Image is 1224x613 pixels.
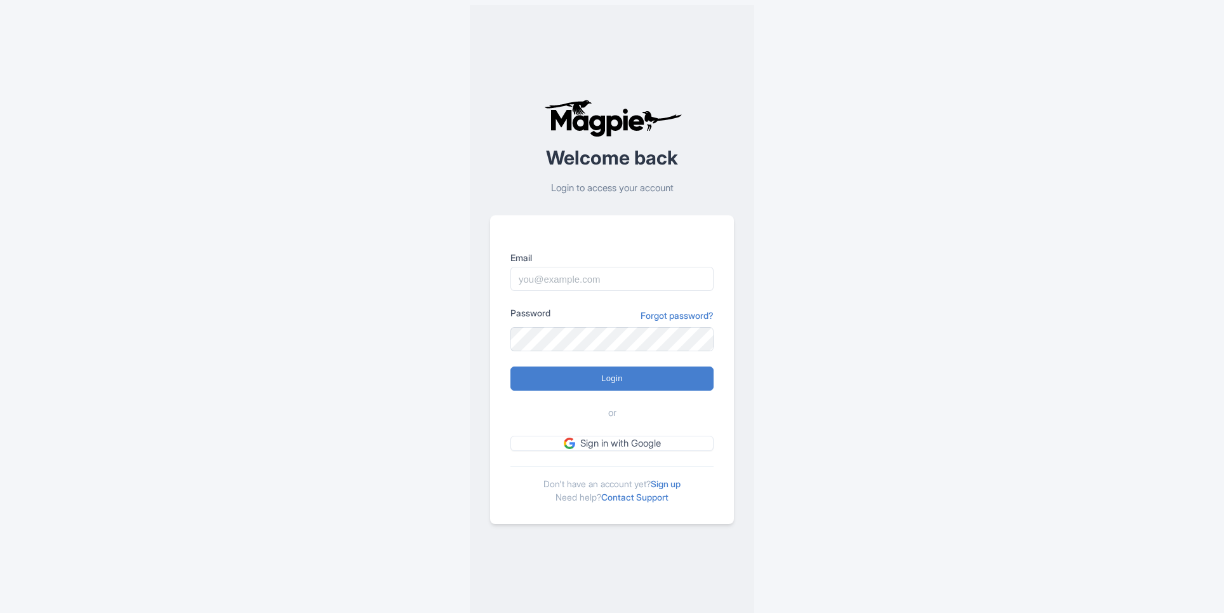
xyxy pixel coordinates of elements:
[510,267,714,291] input: you@example.com
[601,492,669,502] a: Contact Support
[510,306,550,320] label: Password
[510,436,714,452] a: Sign in with Google
[651,478,681,489] a: Sign up
[608,406,616,421] span: or
[564,438,575,449] img: google.svg
[490,147,734,168] h2: Welcome back
[510,466,714,504] div: Don't have an account yet? Need help?
[510,251,714,264] label: Email
[510,367,714,391] input: Login
[641,309,714,322] a: Forgot password?
[541,99,684,137] img: logo-ab69f6fb50320c5b225c76a69d11143b.png
[490,181,734,196] p: Login to access your account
